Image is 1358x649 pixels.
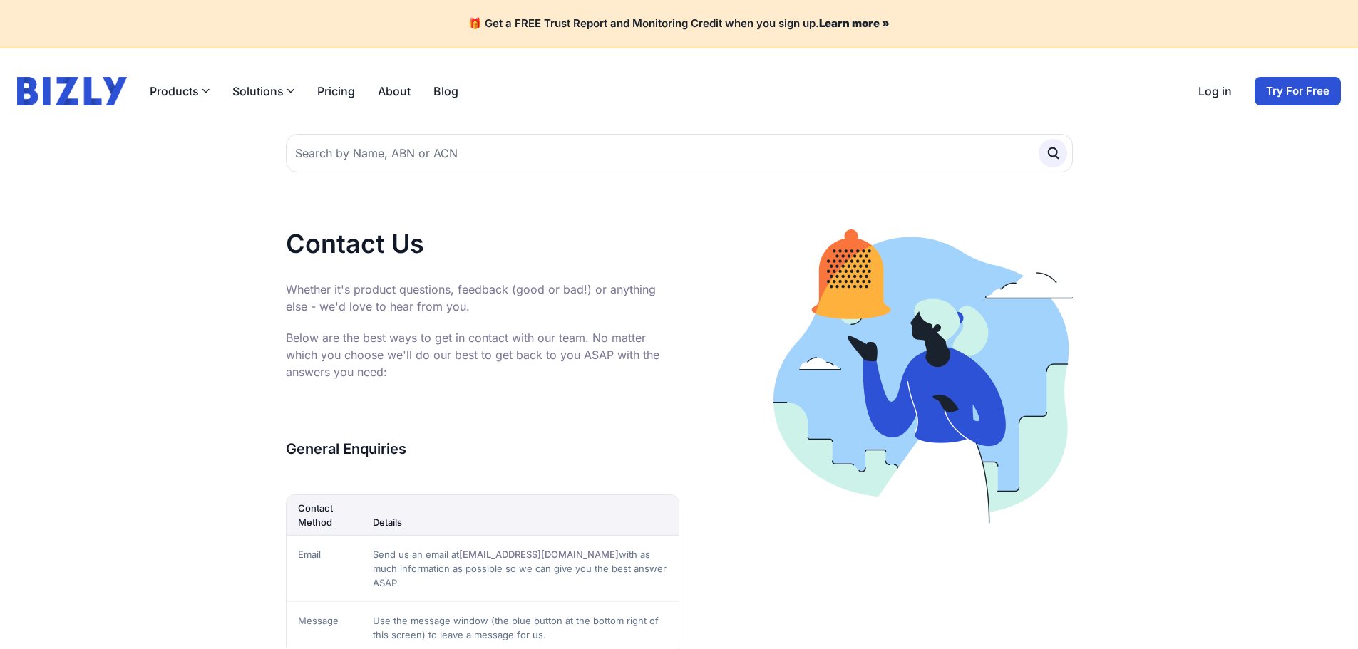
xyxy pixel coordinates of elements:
a: Blog [433,83,458,100]
td: Send us an email at with as much information as possible so we can give you the best answer ASAP. [361,535,678,601]
a: Learn more » [819,16,890,30]
h4: 🎁 Get a FREE Trust Report and Monitoring Credit when you sign up. [17,17,1341,31]
input: Search by Name, ABN or ACN [286,134,1073,172]
button: Solutions [232,83,294,100]
a: Log in [1198,83,1232,100]
a: Pricing [317,83,355,100]
th: Details [361,495,678,536]
p: Below are the best ways to get in contact with our team. No matter which you choose we'll do our ... [286,329,679,380]
h3: General Enquiries [286,437,679,460]
a: Try For Free [1255,77,1341,105]
td: Email [287,535,362,601]
a: [EMAIL_ADDRESS][DOMAIN_NAME] [459,549,619,560]
th: Contact Method [287,495,362,536]
h1: Contact Us [286,229,679,258]
p: Whether it's product questions, feedback (good or bad!) or anything else - we'd love to hear from... [286,281,679,315]
a: About [378,83,411,100]
button: Products [150,83,210,100]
